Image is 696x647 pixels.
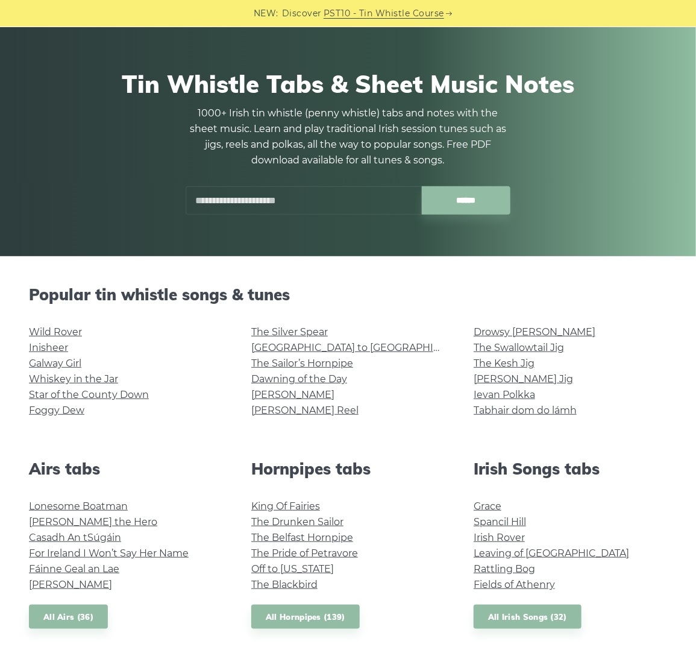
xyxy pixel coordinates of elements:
[474,563,535,575] a: Rattling Bog
[474,342,564,353] a: The Swallowtail Jig
[324,7,444,21] a: PST10 - Tin Whistle Course
[251,342,474,353] a: [GEOGRAPHIC_DATA] to [GEOGRAPHIC_DATA]
[251,532,353,543] a: The Belfast Hornpipe
[474,389,535,400] a: Ievan Polkka
[251,358,353,369] a: The Sailor’s Hornpipe
[474,579,555,590] a: Fields of Athenry
[29,373,118,385] a: Whiskey in the Jar
[251,579,318,590] a: The Blackbird
[29,326,82,338] a: Wild Rover
[251,326,328,338] a: The Silver Spear
[29,285,667,304] h2: Popular tin whistle songs & tunes
[474,548,629,559] a: Leaving of [GEOGRAPHIC_DATA]
[29,579,112,590] a: [PERSON_NAME]
[29,532,121,543] a: Casadh An tSúgáin
[251,459,445,478] h2: Hornpipes tabs
[474,358,535,369] a: The Kesh Jig
[474,326,595,338] a: Drowsy [PERSON_NAME]
[251,373,347,385] a: Dawning of the Day
[29,459,222,478] h2: Airs tabs
[29,516,157,528] a: [PERSON_NAME] the Hero
[29,563,119,575] a: Fáinne Geal an Lae
[251,548,358,559] a: The Pride of Petravore
[29,358,81,369] a: Galway Girl
[29,405,84,416] a: Foggy Dew
[29,389,149,400] a: Star of the County Down
[474,516,526,528] a: Spancil Hill
[35,69,661,98] h1: Tin Whistle Tabs & Sheet Music Notes
[474,605,582,630] a: All Irish Songs (32)
[29,500,128,512] a: Lonesome Boatman
[251,605,360,630] a: All Hornpipes (139)
[282,7,322,21] span: Discover
[251,563,334,575] a: Off to [US_STATE]
[251,516,343,528] a: The Drunken Sailor
[474,459,667,478] h2: Irish Songs tabs
[251,405,359,416] a: [PERSON_NAME] Reel
[474,532,525,543] a: Irish Rover
[29,548,189,559] a: For Ireland I Won’t Say Her Name
[254,7,278,21] span: NEW:
[474,373,573,385] a: [PERSON_NAME] Jig
[186,106,511,168] p: 1000+ Irish tin whistle (penny whistle) tabs and notes with the sheet music. Learn and play tradi...
[251,389,334,400] a: [PERSON_NAME]
[29,342,68,353] a: Inisheer
[251,500,320,512] a: King Of Fairies
[474,405,577,416] a: Tabhair dom do lámh
[474,500,501,512] a: Grace
[29,605,108,630] a: All Airs (36)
